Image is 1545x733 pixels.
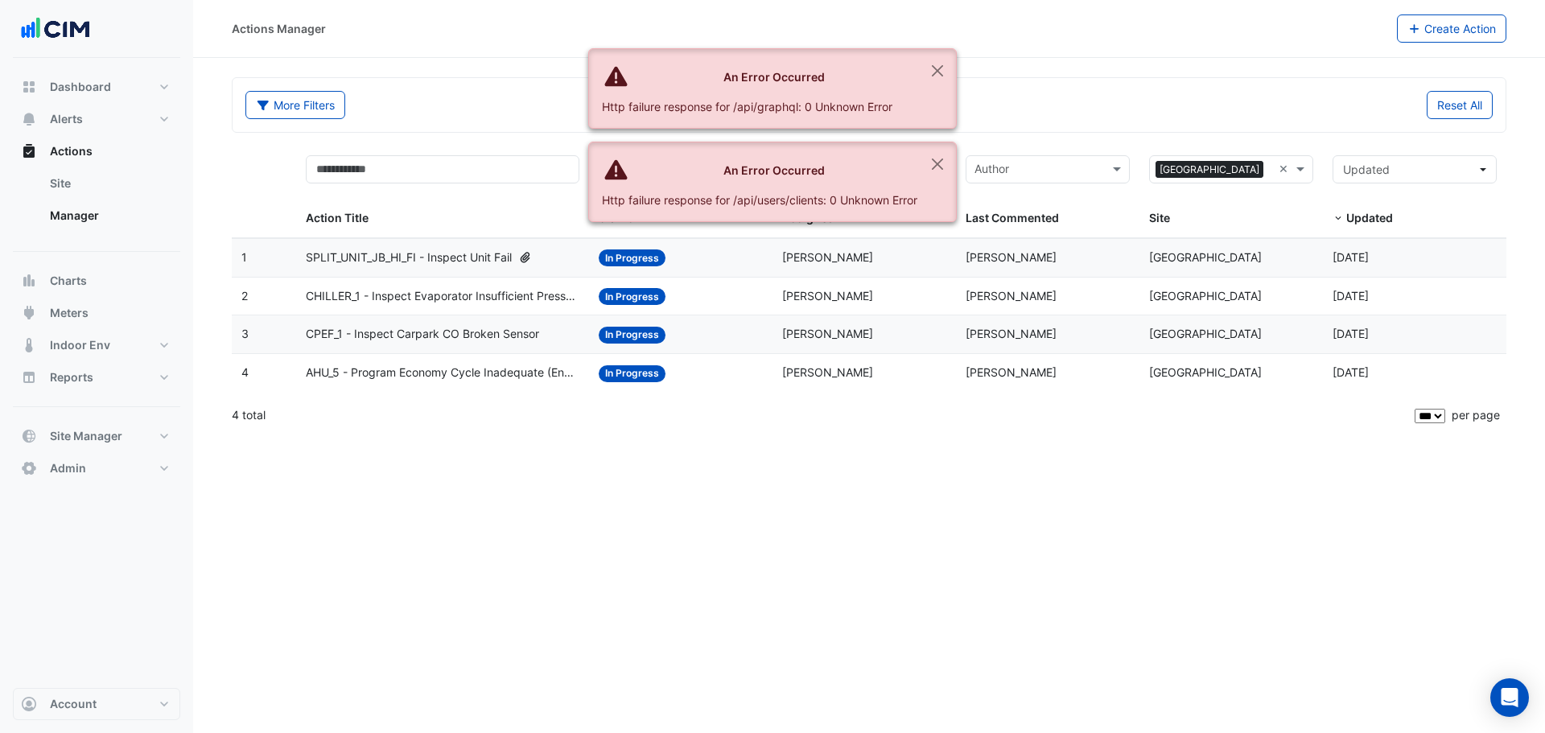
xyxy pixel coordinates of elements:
span: [PERSON_NAME] [782,250,873,264]
span: 2025-08-07T16:59:27.247 [1333,365,1369,379]
span: Updated [1346,211,1393,224]
span: 2025-08-08T13:13:25.166 [1333,250,1369,264]
span: Last Commented [966,211,1059,224]
button: Close [919,142,956,186]
app-icon: Dashboard [21,79,37,95]
button: Create Action [1397,14,1507,43]
button: Reports [13,361,180,393]
span: Alerts [50,111,83,127]
span: Dashboard [50,79,111,95]
span: Clear [1279,160,1292,179]
span: AHU_5 - Program Economy Cycle Inadequate (Energy Saving) [306,364,580,382]
div: Actions Manager [232,20,326,37]
span: In Progress [599,288,665,305]
app-icon: Charts [21,273,37,289]
button: Dashboard [13,71,180,103]
span: Account [50,696,97,712]
span: Indoor Env [50,337,110,353]
app-icon: Alerts [21,111,37,127]
button: Account [13,688,180,720]
span: [GEOGRAPHIC_DATA] [1149,327,1262,340]
span: [GEOGRAPHIC_DATA] [1149,365,1262,379]
button: Reset All [1427,91,1493,119]
button: Updated [1333,155,1497,183]
button: Indoor Env [13,329,180,361]
span: [GEOGRAPHIC_DATA] [1156,161,1263,179]
span: 2025-08-07T17:13:57.245 [1333,327,1369,340]
span: Reports [50,369,93,385]
span: [PERSON_NAME] [782,365,873,379]
span: CHILLER_1 - Inspect Evaporator Insufficient Pressure [306,287,580,306]
span: Actions [50,143,93,159]
button: Charts [13,265,180,297]
div: 4 total [232,395,1411,435]
button: Admin [13,452,180,484]
span: In Progress [599,249,665,266]
strong: An Error Occurred [723,163,825,177]
span: SPLIT_UNIT_JB_HI_FI - Inspect Unit Fail [306,249,512,267]
span: per page [1452,408,1500,422]
span: CPEF_1 - Inspect Carpark CO Broken Sensor [306,325,539,344]
span: [PERSON_NAME] [966,327,1057,340]
button: Actions [13,135,180,167]
app-icon: Meters [21,305,37,321]
app-icon: Actions [21,143,37,159]
span: Site Manager [50,428,122,444]
span: Meters [50,305,89,321]
div: Http failure response for /api/graphql: 0 Unknown Error [602,98,917,115]
span: Site [1149,211,1170,224]
span: In Progress [599,365,665,382]
button: Close [919,49,956,93]
app-icon: Admin [21,460,37,476]
span: Admin [50,460,86,476]
span: Action Title [306,211,369,224]
button: Meters [13,297,180,329]
span: [PERSON_NAME] [782,327,873,340]
span: In Progress [599,327,665,344]
span: [GEOGRAPHIC_DATA] [1149,289,1262,303]
span: 3 [241,327,249,340]
span: 4 [241,365,249,379]
img: Company Logo [19,13,92,45]
app-icon: Reports [21,369,37,385]
div: Http failure response for /api/users/clients: 0 Unknown Error [602,191,917,208]
span: 2 [241,289,248,303]
span: [PERSON_NAME] [966,250,1057,264]
span: [PERSON_NAME] [966,289,1057,303]
app-icon: Site Manager [21,428,37,444]
app-icon: Indoor Env [21,337,37,353]
button: Alerts [13,103,180,135]
span: Updated [1343,163,1390,176]
div: Actions [13,167,180,238]
button: Site Manager [13,420,180,452]
a: Site [37,167,180,200]
span: [GEOGRAPHIC_DATA] [1149,250,1262,264]
div: Open Intercom Messenger [1490,678,1529,717]
span: [PERSON_NAME] [782,289,873,303]
span: 1 [241,250,247,264]
strong: An Error Occurred [723,70,825,84]
span: Charts [50,273,87,289]
button: More Filters [245,91,345,119]
span: 2025-08-07T17:15:46.728 [1333,289,1369,303]
span: [PERSON_NAME] [966,365,1057,379]
a: Manager [37,200,180,232]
